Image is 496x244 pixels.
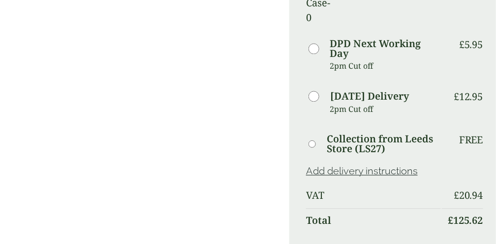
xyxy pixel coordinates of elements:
[454,189,483,202] bdi: 20.94
[330,91,409,101] label: [DATE] Delivery
[448,214,483,227] bdi: 125.62
[306,165,418,177] a: Add delivery instructions
[330,58,441,73] p: 2pm Cut off
[327,134,441,154] label: Collection from Leeds Store (LS27)
[454,189,459,202] span: £
[306,208,441,232] th: Total
[330,39,441,58] label: DPD Next Working Day
[448,214,453,227] span: £
[459,134,483,146] p: Free
[454,90,483,103] bdi: 12.95
[454,90,459,103] span: £
[330,102,441,116] p: 2pm Cut off
[459,38,483,51] bdi: 5.95
[459,38,465,51] span: £
[306,184,441,207] th: VAT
